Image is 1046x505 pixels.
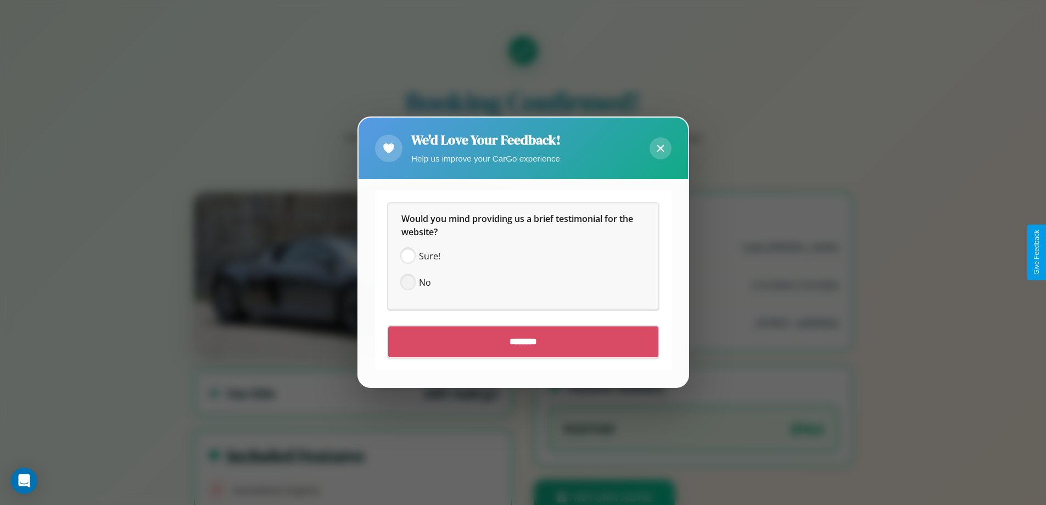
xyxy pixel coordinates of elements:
span: Sure! [419,250,440,263]
span: No [419,276,431,290]
div: Give Feedback [1033,230,1041,275]
h2: We'd Love Your Feedback! [411,131,561,149]
span: Would you mind providing us a brief testimonial for the website? [401,213,635,238]
p: Help us improve your CarGo experience [411,151,561,166]
div: Open Intercom Messenger [11,468,37,494]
